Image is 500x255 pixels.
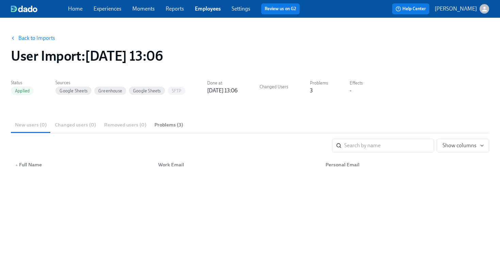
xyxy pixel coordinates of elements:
[94,5,121,12] a: Experiences
[129,88,165,93] span: Google Sheets
[310,79,328,87] label: Problems
[11,48,163,64] h1: User Import : [DATE] 13:06
[435,5,477,13] p: [PERSON_NAME]
[320,158,488,171] div: Personal Email
[154,121,183,129] span: Problems (3)
[392,3,429,14] button: Help Center
[207,87,238,94] div: [DATE] 13:06
[94,88,126,93] span: Greenhouse
[18,35,55,42] a: Back to Imports
[435,4,489,14] button: [PERSON_NAME]
[55,88,91,93] span: Google Sheets
[15,163,18,167] span: ▲
[55,79,185,87] label: Sources
[12,161,153,169] div: Full Name
[12,158,153,171] div: ▲Full Name
[153,158,320,171] div: Work Email
[350,87,351,94] div: -
[437,139,489,152] button: Show columns
[195,5,221,12] a: Employees
[166,5,184,12] a: Reports
[207,79,238,87] label: Done at
[168,88,186,93] span: SFTP
[344,139,434,152] input: Search by name
[68,5,83,12] a: Home
[443,142,483,149] span: Show columns
[260,83,288,91] label: Changed Users
[261,3,300,14] button: Review us on G2
[11,5,68,12] a: dado
[11,79,34,87] label: Status
[323,161,488,169] div: Personal Email
[11,88,34,93] span: Applied
[396,5,426,12] span: Help Center
[155,161,320,169] div: Work Email
[310,87,313,94] div: 3
[232,5,250,12] a: Settings
[350,79,363,87] label: Effects
[132,5,155,12] a: Moments
[265,5,296,12] a: Review us on G2
[11,5,37,12] img: dado
[7,31,60,45] button: Back to Imports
